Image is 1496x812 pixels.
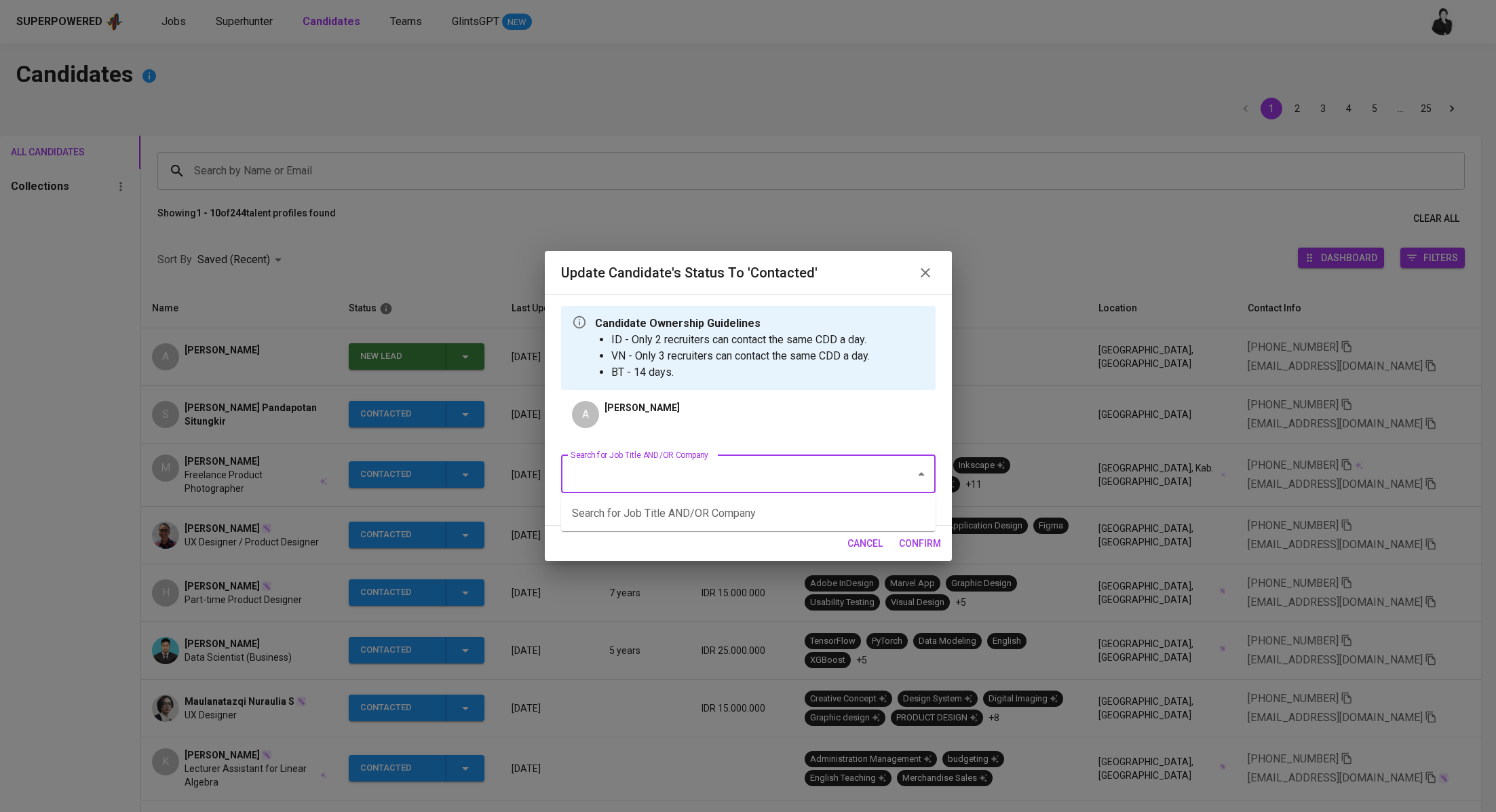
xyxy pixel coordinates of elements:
[572,401,599,428] div: A
[605,401,680,414] p: [PERSON_NAME]
[561,496,936,531] div: Search for Job Title AND/OR Company
[912,465,931,484] button: Close
[611,332,870,348] li: ID - Only 2 recruiters can contact the same CDD a day.
[595,315,870,332] p: Candidate Ownership Guidelines
[561,262,818,284] h6: Update Candidate's Status to 'Contacted'
[611,364,870,381] li: BT - 14 days.
[899,535,941,552] span: confirm
[611,348,870,364] li: VN - Only 3 recruiters can contact the same CDD a day.
[842,531,888,556] button: cancel
[894,531,946,556] button: confirm
[847,535,883,552] span: cancel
